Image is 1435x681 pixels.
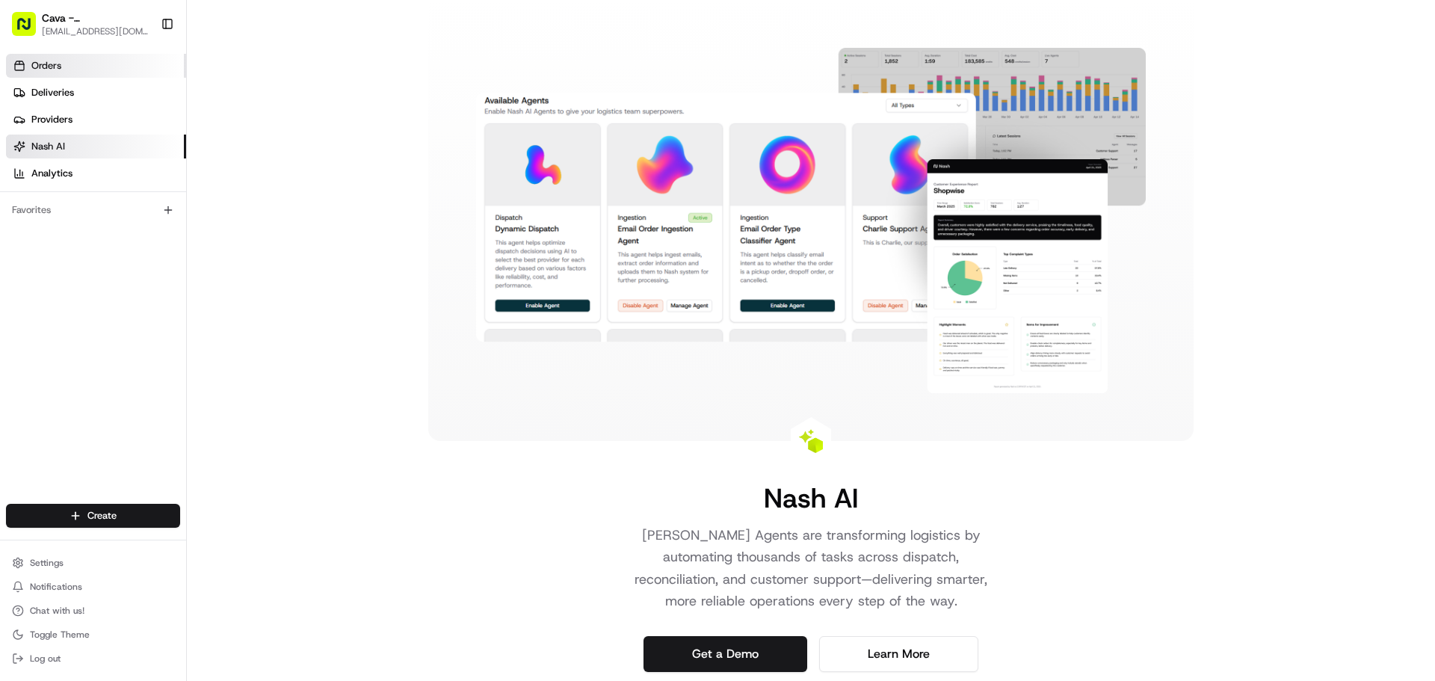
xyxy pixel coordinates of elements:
[6,161,186,185] a: Analytics
[42,25,149,37] button: [EMAIL_ADDRESS][DOMAIN_NAME]
[6,54,186,78] a: Orders
[30,232,42,244] img: 1736555255976-a54dd68f-1ca7-489b-9aae-adbdc363a1c4
[15,15,45,45] img: Nash
[67,143,245,158] div: Start new chat
[31,143,58,170] img: 8571987876998_91fb9ceb93ad5c398215_72.jpg
[42,10,149,25] button: Cava - [GEOGRAPHIC_DATA]
[149,330,181,342] span: Pylon
[105,330,181,342] a: Powered byPylon
[819,636,978,672] a: Learn More
[120,288,246,315] a: 💻API Documentation
[232,191,272,209] button: See all
[30,605,84,617] span: Chat with us!
[799,429,823,453] img: Nash AI Logo
[6,624,180,645] button: Toggle Theme
[6,81,186,105] a: Deliveries
[31,59,61,73] span: Orders
[6,135,186,158] a: Nash AI
[6,6,155,42] button: Cava - [GEOGRAPHIC_DATA][EMAIL_ADDRESS][DOMAIN_NAME]
[15,218,39,247] img: Wisdom Oko
[46,232,159,244] span: Wisdom [PERSON_NAME]
[6,648,180,669] button: Log out
[15,295,27,307] div: 📗
[67,158,206,170] div: We're available if you need us!
[15,143,42,170] img: 1736555255976-a54dd68f-1ca7-489b-9aae-adbdc363a1c4
[170,232,201,244] span: [DATE]
[644,636,807,672] a: Get a Demo
[15,194,100,206] div: Past conversations
[6,198,180,222] div: Favorites
[6,108,186,132] a: Providers
[764,483,858,513] h1: Nash AI
[162,232,167,244] span: •
[31,86,74,99] span: Deliveries
[6,600,180,621] button: Chat with us!
[31,113,72,126] span: Providers
[126,295,138,307] div: 💻
[31,167,72,180] span: Analytics
[6,504,180,528] button: Create
[9,288,120,315] a: 📗Knowledge Base
[620,525,1002,612] p: [PERSON_NAME] Agents are transforming logistics by automating thousands of tasks across dispatch,...
[30,653,61,665] span: Log out
[141,294,240,309] span: API Documentation
[30,581,82,593] span: Notifications
[15,60,272,84] p: Welcome 👋
[30,294,114,309] span: Knowledge Base
[6,552,180,573] button: Settings
[254,147,272,165] button: Start new chat
[87,509,117,523] span: Create
[476,48,1146,393] img: Nash AI Dashboard
[6,576,180,597] button: Notifications
[30,629,90,641] span: Toggle Theme
[30,557,64,569] span: Settings
[31,140,65,153] span: Nash AI
[39,96,247,112] input: Clear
